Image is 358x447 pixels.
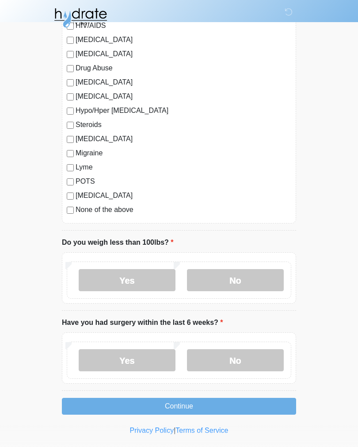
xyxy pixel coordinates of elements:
[76,35,291,45] label: [MEDICAL_DATA]
[79,349,175,371] label: Yes
[187,349,284,371] label: No
[76,190,291,201] label: [MEDICAL_DATA]
[62,237,174,248] label: Do you weigh less than 100lbs?
[175,427,228,434] a: Terms of Service
[67,193,74,200] input: [MEDICAL_DATA]
[76,119,291,130] label: Steroids
[62,317,223,328] label: Have you had surgery within the last 6 weeks?
[76,148,291,158] label: Migraine
[67,178,74,185] input: POTS
[67,93,74,100] input: [MEDICAL_DATA]
[67,164,74,171] input: Lyme
[76,134,291,144] label: [MEDICAL_DATA]
[76,204,291,215] label: None of the above
[174,427,175,434] a: |
[67,65,74,72] input: Drug Abuse
[62,398,296,415] button: Continue
[67,207,74,214] input: None of the above
[67,150,74,157] input: Migraine
[67,37,74,44] input: [MEDICAL_DATA]
[67,51,74,58] input: [MEDICAL_DATA]
[187,269,284,291] label: No
[67,108,74,115] input: Hypo/Hper [MEDICAL_DATA]
[67,79,74,86] input: [MEDICAL_DATA]
[76,77,291,88] label: [MEDICAL_DATA]
[53,7,108,29] img: Hydrate IV Bar - Fort Collins Logo
[76,91,291,102] label: [MEDICAL_DATA]
[76,162,291,173] label: Lyme
[76,49,291,59] label: [MEDICAL_DATA]
[76,105,291,116] label: Hypo/Hper [MEDICAL_DATA]
[79,269,175,291] label: Yes
[76,176,291,187] label: POTS
[67,136,74,143] input: [MEDICAL_DATA]
[76,63,291,73] label: Drug Abuse
[130,427,174,434] a: Privacy Policy
[67,122,74,129] input: Steroids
